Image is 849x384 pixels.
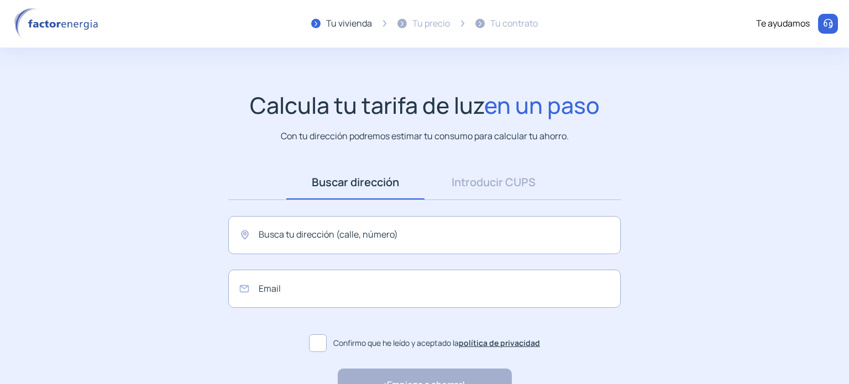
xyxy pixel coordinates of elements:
[484,90,600,120] span: en un paso
[822,18,834,29] img: llamar
[424,165,563,199] a: Introducir CUPS
[326,17,372,31] div: Tu vivienda
[286,165,424,199] a: Buscar dirección
[459,338,540,348] a: política de privacidad
[412,17,450,31] div: Tu precio
[11,8,105,40] img: logo factor
[333,337,540,349] span: Confirmo que he leído y aceptado la
[756,17,810,31] div: Te ayudamos
[250,92,600,119] h1: Calcula tu tarifa de luz
[490,17,538,31] div: Tu contrato
[281,129,569,143] p: Con tu dirección podremos estimar tu consumo para calcular tu ahorro.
